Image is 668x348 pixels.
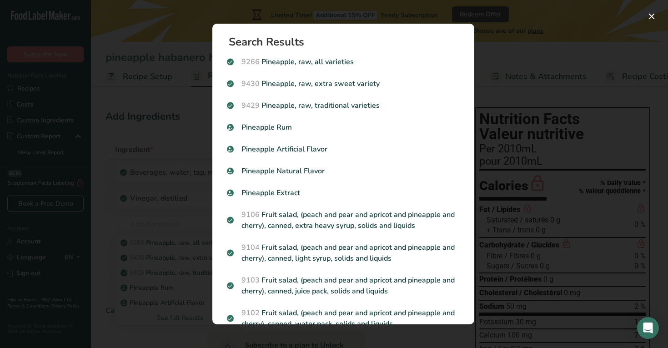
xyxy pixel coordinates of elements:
[227,308,460,329] p: Fruit salad, (peach and pear and apricot and pineapple and cherry), canned, water pack, solids an...
[241,308,260,318] span: 9102
[227,122,460,133] p: Pineapple Rum
[227,166,460,177] p: Pineapple Natural Flavor
[227,187,460,198] p: Pineapple Extract
[227,209,460,231] p: Fruit salad, (peach and pear and apricot and pineapple and cherry), canned, extra heavy syrup, so...
[227,144,460,155] p: Pineapple Artificial Flavor
[241,57,260,67] span: 9266
[227,56,460,67] p: Pineapple, raw, all varieties
[241,79,260,89] span: 9430
[227,242,460,264] p: Fruit salad, (peach and pear and apricot and pineapple and cherry), canned, light syrup, solids a...
[227,78,460,89] p: Pineapple, raw, extra sweet variety
[227,100,460,111] p: Pineapple, raw, traditional varieties
[229,36,465,47] h1: Search Results
[241,242,260,252] span: 9104
[241,275,260,285] span: 9103
[637,317,659,339] div: Open Intercom Messenger
[241,210,260,220] span: 9106
[241,101,260,111] span: 9429
[227,275,460,297] p: Fruit salad, (peach and pear and apricot and pineapple and cherry), canned, juice pack, solids an...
